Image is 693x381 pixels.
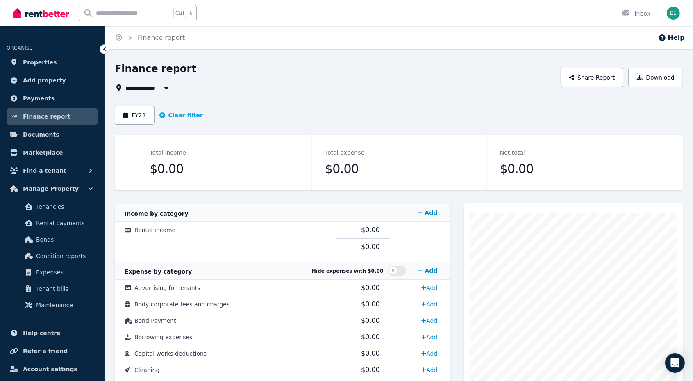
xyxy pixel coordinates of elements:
a: Add [414,262,441,279]
a: Documents [7,126,98,143]
span: Borrowing expenses [134,334,192,340]
span: Tenant bills [36,284,91,294]
span: $0.00 [325,161,359,177]
a: Expenses [10,264,95,281]
span: k [189,10,192,16]
span: Rental payments [36,218,91,228]
a: Help centre [7,325,98,341]
a: Payments [7,90,98,107]
span: ORGANISE [7,45,32,51]
a: Account settings [7,361,98,377]
a: Rental payments [10,215,95,231]
span: Find a tenant [23,166,66,176]
span: Expense by category [125,268,192,275]
span: Help centre [23,328,61,338]
dt: Net total [500,148,525,157]
span: $0.00 [361,333,380,341]
span: Payments [23,94,55,103]
span: Income by category [125,210,189,217]
a: Maintenance [10,297,95,313]
a: Properties [7,54,98,71]
a: Add [418,281,441,294]
button: Find a tenant [7,162,98,179]
a: Add property [7,72,98,89]
span: $0.00 [361,366,380,374]
div: Inbox [622,9,650,18]
button: Share Report [561,68,624,87]
span: $0.00 [361,300,380,308]
button: Download [628,68,683,87]
span: Properties [23,57,57,67]
a: Add [418,298,441,311]
a: Refer a friend [7,343,98,359]
span: Rental income [134,227,175,233]
nav: Breadcrumb [105,26,195,49]
a: Finance report [138,34,185,41]
a: Add [418,314,441,327]
span: $0.00 [361,226,380,234]
span: Manage Property [23,184,79,194]
span: Bonds [36,235,91,244]
img: Ben [667,7,680,20]
span: Finance report [23,112,70,121]
span: Account settings [23,364,77,374]
a: Marketplace [7,144,98,161]
a: Add [418,331,441,344]
a: Condition reports [10,248,95,264]
span: Body corporate fees and charges [134,301,229,308]
span: Hide expenses with $0.00 [312,268,383,274]
span: Cleaning [134,367,159,373]
span: Refer a friend [23,346,68,356]
dt: Total income [150,148,186,157]
button: Clear filter [159,111,203,119]
span: $0.00 [150,161,184,177]
span: $0.00 [361,317,380,324]
span: Ctrl [173,8,186,18]
a: Add [418,363,441,376]
span: Expenses [36,267,91,277]
dt: Total expense [325,148,364,157]
a: Add [414,205,441,221]
img: RentBetter [13,7,69,19]
a: Bonds [10,231,95,248]
h1: Finance report [115,62,196,75]
a: Finance report [7,108,98,125]
span: $0.00 [500,161,534,177]
span: Add property [23,75,66,85]
span: Condition reports [36,251,91,261]
span: Maintenance [36,300,91,310]
button: Manage Property [7,180,98,197]
span: $0.00 [361,284,380,292]
span: $0.00 [361,349,380,357]
span: $0.00 [361,243,380,251]
a: Tenancies [10,198,95,215]
button: FY22 [115,106,155,125]
button: Help [658,33,685,43]
span: Capital works deductions [134,350,207,357]
span: Tenancies [36,202,91,212]
a: Add [418,347,441,360]
span: Marketplace [23,148,63,157]
span: Bond Payment [134,317,176,324]
span: Documents [23,130,59,139]
span: Advertising for tenants [134,285,200,291]
a: Tenant bills [10,281,95,297]
div: Open Intercom Messenger [665,353,685,373]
